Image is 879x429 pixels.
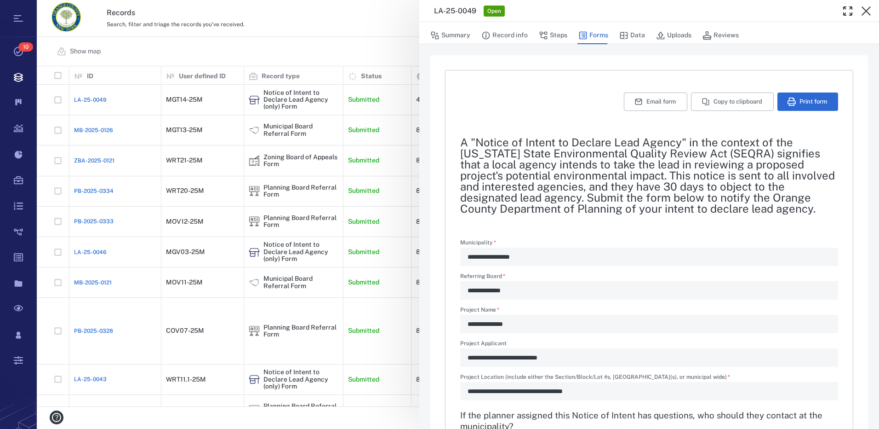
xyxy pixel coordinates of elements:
div: Project Location (include either the Section/Block/Lot #s, Zoning District(s), or municipal wide) [460,382,838,400]
div: Project Applicant [460,348,838,367]
button: Toggle Fullscreen [839,2,857,20]
button: Uploads [656,27,691,44]
label: Project Location (include either the Section/Block/Lot #s, [GEOGRAPHIC_DATA](s), or municipal wide) [460,374,838,382]
button: Forms [578,27,608,44]
h3: LA-25-0049 [434,6,476,17]
label: Project Applicant [460,341,838,348]
button: Record info [481,27,528,44]
button: Reviews [702,27,739,44]
div: Municipality [460,248,838,266]
button: Steps [539,27,567,44]
button: Print form [777,93,838,111]
button: Summary [430,27,470,44]
h2: A "Notice of Intent to Declare Lead Agency" in the context of the [US_STATE] State Environmental ... [460,137,838,214]
label: Referring Board [460,273,838,281]
label: Municipality [460,240,838,248]
span: Open [485,7,503,15]
label: Project Name [460,307,838,315]
span: Help [21,6,40,15]
button: Data [619,27,645,44]
button: Close [857,2,875,20]
div: Project Name [460,315,838,333]
span: 10 [18,42,33,52]
div: Referring Board [460,281,838,300]
button: Email form [624,93,687,111]
button: Copy to clipboard [691,93,774,111]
